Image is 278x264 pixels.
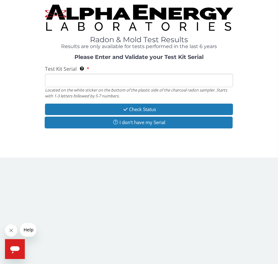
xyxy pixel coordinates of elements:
iframe: Close message [5,224,17,237]
iframe: Button to launch messaging window [5,239,25,259]
iframe: Message from company [20,223,36,237]
span: Test Kit Serial [45,65,77,72]
h1: Radon & Mold Test Results [45,36,233,44]
button: Check Status [45,104,233,115]
button: I don't have my Serial [45,117,233,128]
h4: Results are only available for tests performed in the last 6 years [45,44,233,49]
img: TightCrop.jpg [45,5,233,31]
strong: Please Enter and Validate your Test Kit Serial [74,54,204,60]
div: Located on the white sticker on the bottom of the plastic side of the charcoal radon sampler. Sta... [45,87,233,99]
